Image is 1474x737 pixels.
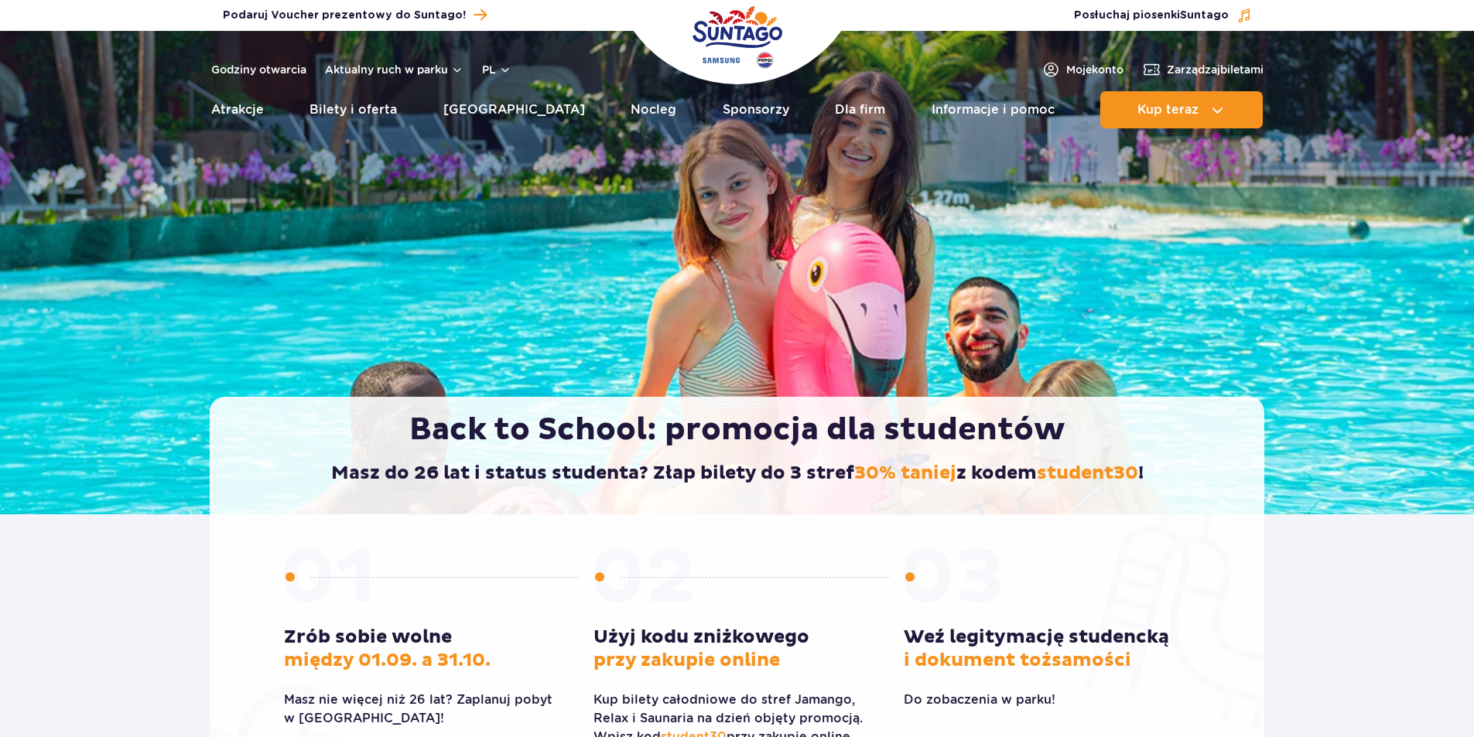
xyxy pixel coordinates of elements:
a: Bilety i oferta [310,91,397,128]
span: Suntago [1180,10,1229,21]
button: Posłuchaj piosenkiSuntago [1074,8,1252,23]
a: [GEOGRAPHIC_DATA] [443,91,585,128]
span: 30% taniej [854,462,956,485]
h3: Użyj kodu zniżkowego [593,626,880,672]
a: Informacje i pomoc [932,91,1055,128]
a: Sponsorzy [723,91,789,128]
a: Dla firm [835,91,885,128]
button: Aktualny ruch w parku [325,63,463,76]
a: Podaruj Voucher prezentowy do Suntago! [223,5,487,26]
a: Atrakcje [211,91,264,128]
h3: Zrób sobie wolne [284,626,570,672]
a: Nocleg [631,91,676,128]
span: student30 [1037,462,1138,485]
h1: Back to School: promocja dla studentów [242,411,1232,449]
a: Zarządzajbiletami [1142,60,1264,79]
p: Do zobaczenia w parku! [904,691,1190,709]
h3: Weź legitymację studencką [904,626,1190,672]
span: Zarządzaj biletami [1167,62,1264,77]
p: Masz nie więcej niż 26 lat? Zaplanuj pobyt w [GEOGRAPHIC_DATA]! [284,691,570,728]
span: przy zakupie online [593,649,780,672]
button: pl [482,62,511,77]
a: Mojekonto [1041,60,1123,79]
a: Godziny otwarcia [211,62,306,77]
span: i dokument tożsamości [904,649,1131,672]
span: Kup teraz [1137,103,1199,117]
span: Podaruj Voucher prezentowy do Suntago! [223,8,466,23]
span: Posłuchaj piosenki [1074,8,1229,23]
h2: Masz do 26 lat i status studenta? Złap bilety do 3 stref z kodem ! [242,462,1232,485]
button: Kup teraz [1100,91,1263,128]
span: Moje konto [1066,62,1123,77]
span: między 01.09. a 31.10. [284,649,491,672]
